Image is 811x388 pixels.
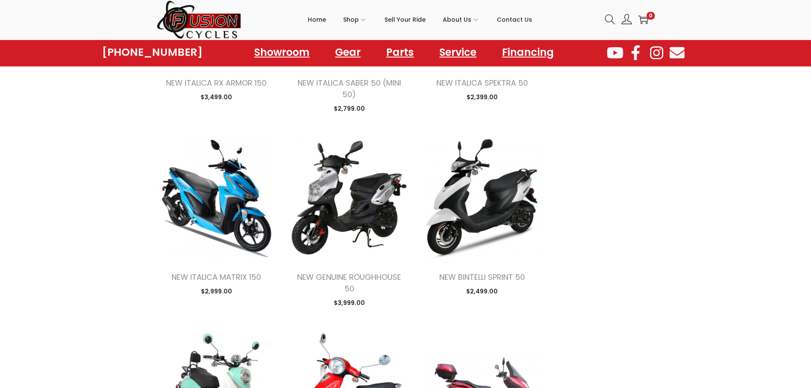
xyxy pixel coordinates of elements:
[343,9,359,30] span: Shop
[436,78,528,88] a: NEW ITALICA SPEKTRA 50
[443,9,471,30] span: About Us
[298,78,401,100] a: NEW ITALICA SABER 50 (MINI 50)
[201,287,205,296] span: $
[246,43,318,62] a: Showroom
[102,46,203,58] a: [PHONE_NUMBER]
[246,43,562,62] nav: Menu
[467,93,470,101] span: $
[384,0,426,39] a: Sell Your Ride
[466,287,470,296] span: $
[439,272,525,282] a: NEW BINTELLI SPRINT 50
[334,299,365,307] span: 3,999.00
[493,43,562,62] a: Financing
[334,299,338,307] span: $
[334,104,365,113] span: 2,799.00
[308,0,326,39] a: Home
[467,93,498,101] span: 2,399.00
[497,9,532,30] span: Contact Us
[201,93,204,101] span: $
[201,93,232,101] span: 3,499.00
[497,0,532,39] a: Contact Us
[466,287,498,296] span: 2,499.00
[166,78,267,88] a: NEW ITALICA RX ARMOR 150
[443,0,480,39] a: About Us
[378,43,422,62] a: Parts
[297,272,401,294] a: NEW GENUINE ROUGHHOUSE 50
[638,14,648,25] a: 0
[308,9,326,30] span: Home
[343,0,367,39] a: Shop
[384,9,426,30] span: Sell Your Ride
[334,104,338,113] span: $
[172,272,261,282] a: NEW ITALICA MATRIX 150
[327,43,369,62] a: Gear
[431,43,485,62] a: Service
[201,287,232,296] span: 2,999.00
[242,0,599,39] nav: Primary navigation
